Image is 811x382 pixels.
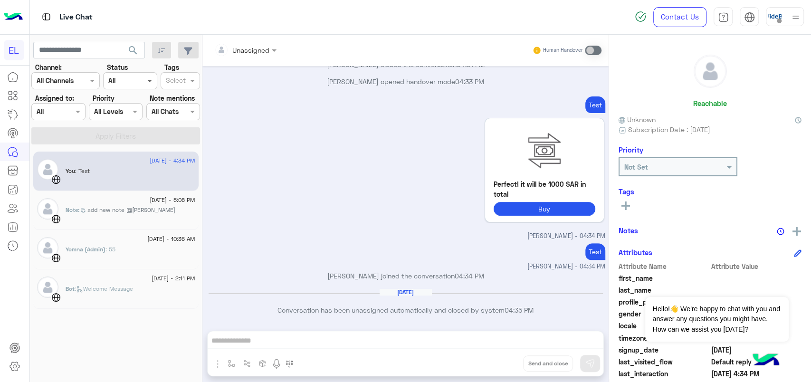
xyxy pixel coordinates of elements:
[711,345,802,355] span: 2025-08-17T13:30:26.149Z
[51,293,61,302] img: WebChat
[147,235,195,243] span: [DATE] - 10:36 AM
[164,62,179,72] label: Tags
[51,253,61,263] img: WebChat
[619,248,652,257] h6: Attributes
[107,62,128,72] label: Status
[37,198,58,220] img: defaultAdmin.png
[619,321,709,331] span: locale
[619,226,638,235] h6: Notes
[122,42,145,62] button: search
[749,344,782,377] img: hulul-logo.png
[380,289,432,296] h6: [DATE]
[51,175,61,184] img: WebChat
[494,202,595,216] button: Buy
[206,271,605,281] p: [PERSON_NAME] joined the conversation
[619,285,709,295] span: last_name
[711,357,802,367] span: Default reply
[628,124,710,134] span: Subscription Date : [DATE]
[619,357,709,367] span: last_visited_flow
[152,274,195,283] span: [DATE] - 2:11 PM
[75,285,133,292] span: : Welcome Message
[744,12,755,23] img: tab
[37,159,58,180] img: defaultAdmin.png
[40,11,52,23] img: tab
[527,232,605,241] span: [PERSON_NAME] - 04:34 PM
[93,93,114,103] label: Priority
[585,96,605,113] p: 17/8/2025, 4:34 PM
[718,12,729,23] img: tab
[711,261,802,271] span: Attribute Value
[619,261,709,271] span: Attribute Name
[635,11,646,22] img: spinner
[693,99,727,107] h6: Reachable
[78,206,88,213] b: :
[777,228,784,235] img: notes
[768,10,782,23] img: userImage
[206,76,605,86] p: [PERSON_NAME] opened handover mode
[653,7,706,27] a: Contact Us
[150,196,195,204] span: [DATE] - 5:08 PM
[619,145,643,154] h6: Priority
[543,47,583,54] small: Human Handover
[619,345,709,355] span: signup_date
[645,297,788,342] span: Hello!👋 We're happy to chat with you and answer any questions you might have. How can we assist y...
[792,227,801,236] img: add
[150,93,195,103] label: Note mentions
[37,237,58,258] img: defaultAdmin.png
[150,156,195,165] span: [DATE] - 4:34 PM
[619,309,709,319] span: gender
[527,262,605,271] span: [PERSON_NAME] - 04:34 PM
[585,243,605,260] p: 17/8/2025, 4:34 PM
[35,62,62,72] label: Channel:
[87,206,175,214] span: add new note @[PERSON_NAME]
[619,187,801,196] h6: Tags
[206,305,605,315] p: Conversation has been unassigned automatically and closed by system
[75,167,90,174] span: Test
[4,7,23,27] img: Logo
[619,369,709,379] span: last_interaction
[105,246,115,253] span: 55
[66,285,75,292] span: Bot
[59,11,93,24] p: Live Chat
[619,115,656,124] span: Unknown
[35,93,74,103] label: Assigned to:
[66,167,75,174] span: You
[494,179,595,200] p: Perfect! it will be 1000 SAR in total
[164,75,186,87] div: Select
[37,277,58,298] img: defaultAdmin.png
[4,40,24,60] div: EL
[494,127,595,174] img: paymentCard.png
[714,7,733,27] a: tab
[619,297,709,307] span: profile_pic
[66,206,78,213] b: Note
[694,55,726,87] img: defaultAdmin.png
[455,77,484,86] span: 04:33 PM
[619,333,709,343] span: timezone
[51,214,61,224] img: WebChat
[66,246,105,253] span: Yomna (Admin)
[619,273,709,283] span: first_name
[127,45,139,56] span: search
[505,306,534,314] span: 04:35 PM
[711,369,802,379] span: 2025-08-17T13:34:20.878Z
[31,127,200,144] button: Apply Filters
[455,272,484,280] span: 04:34 PM
[523,355,573,372] button: Send and close
[790,11,801,23] img: profile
